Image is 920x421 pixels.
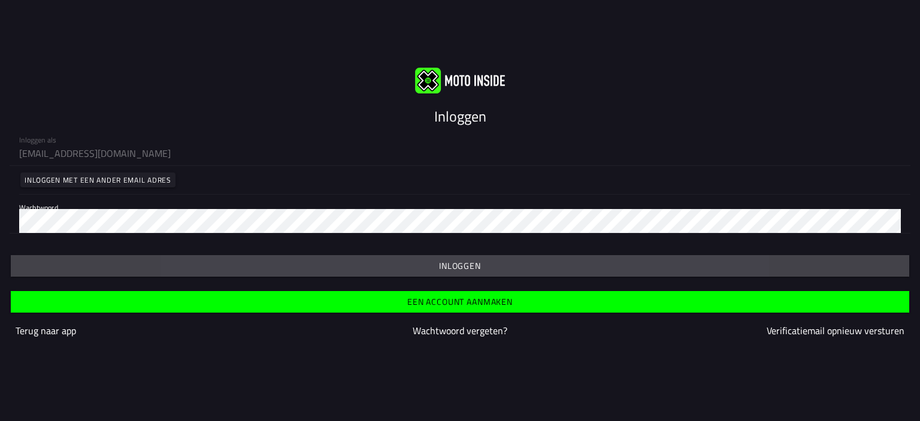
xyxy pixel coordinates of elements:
ion-text: Inloggen [439,262,481,270]
a: Verificatiemail opnieuw versturen [767,323,904,338]
ion-button: Een account aanmaken [11,291,909,313]
a: Wachtwoord vergeten? [413,323,507,338]
ion-button: Inloggen met een ander email adres [20,172,175,187]
ion-text: Inloggen [434,105,486,127]
a: Terug naar app [16,323,76,338]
